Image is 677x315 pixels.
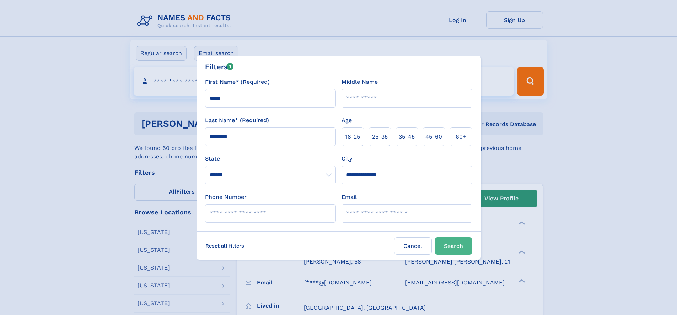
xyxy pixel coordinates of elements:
span: 60+ [456,132,466,141]
label: Middle Name [342,78,378,86]
span: 18‑25 [345,132,360,141]
label: Reset all filters [201,237,249,254]
label: First Name* (Required) [205,78,270,86]
div: Filters [205,61,234,72]
label: State [205,154,336,163]
button: Search [435,237,472,255]
label: Phone Number [205,193,247,201]
label: Age [342,116,352,125]
label: Cancel [394,237,432,255]
span: 35‑45 [399,132,415,141]
span: 25‑35 [372,132,388,141]
label: Email [342,193,357,201]
label: Last Name* (Required) [205,116,269,125]
label: City [342,154,352,163]
span: 45‑60 [425,132,442,141]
